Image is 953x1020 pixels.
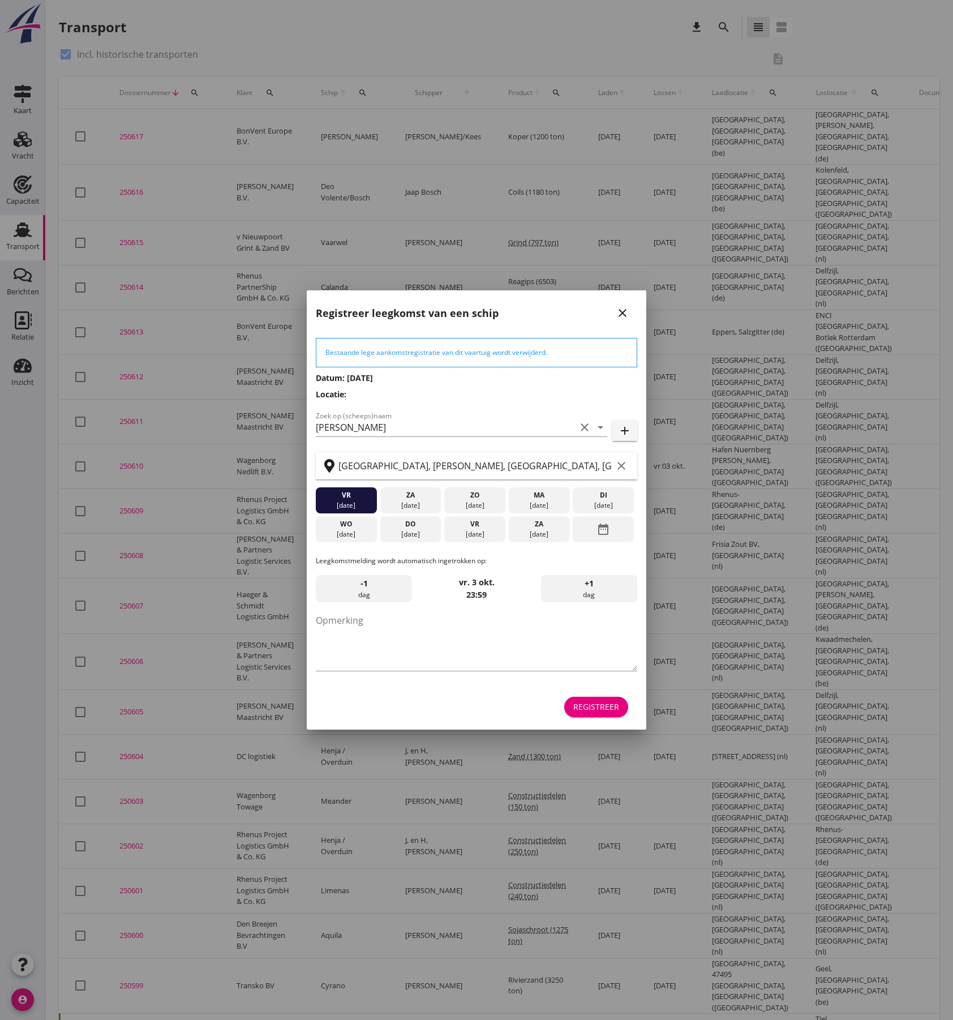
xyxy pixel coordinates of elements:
[573,701,619,713] div: Registreer
[383,500,438,511] div: [DATE]
[578,421,591,434] i: clear
[316,306,499,321] h2: Registreer leegkomst van een schip
[316,372,637,384] h3: Datum: [DATE]
[447,490,503,500] div: zo
[319,519,374,529] div: wo
[319,490,374,500] div: vr
[512,519,567,529] div: za
[383,529,438,539] div: [DATE]
[383,490,438,500] div: za
[466,589,487,600] strong: 23:59
[594,421,607,434] i: arrow_drop_down
[316,418,576,436] input: Zoek op (scheeps)naam
[316,556,637,566] p: Leegkomstmelding wordt automatisch ingetrokken op:
[615,459,628,473] i: clear
[447,500,503,511] div: [DATE]
[512,529,567,539] div: [DATE]
[576,490,631,500] div: di
[447,519,503,529] div: vr
[618,424,632,438] i: add
[512,490,567,500] div: ma
[541,575,637,602] div: dag
[447,529,503,539] div: [DATE]
[316,575,412,602] div: dag
[585,577,594,590] span: +1
[360,577,368,590] span: -1
[383,519,438,529] div: do
[325,348,628,358] div: Bestaande lege aankomstregistratie van dit vaartuig wordt verwijderd.
[316,611,637,671] textarea: Opmerking
[338,457,612,475] input: Zoek op terminal of plaats
[512,500,567,511] div: [DATE]
[316,388,637,400] h3: Locatie:
[596,519,610,539] i: date_range
[319,529,374,539] div: [DATE]
[319,500,374,511] div: [DATE]
[616,306,629,320] i: close
[459,577,495,588] strong: vr. 3 okt.
[564,697,628,717] button: Registreer
[576,500,631,511] div: [DATE]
